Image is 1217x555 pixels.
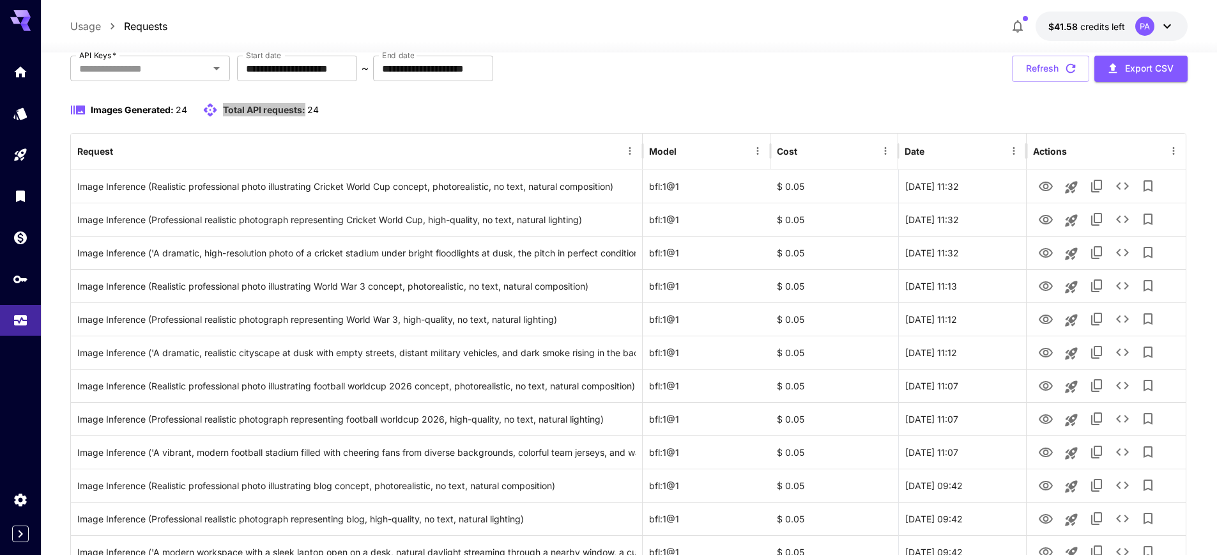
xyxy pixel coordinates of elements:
[77,336,636,369] div: Click to copy prompt
[898,402,1026,435] div: 22 Aug, 2025 11:07
[1005,142,1023,160] button: Menu
[1110,373,1135,398] button: See details
[13,147,28,163] div: Playground
[13,230,28,246] div: Wallet
[1135,173,1161,199] button: Add to library
[643,336,770,369] div: bfl:1@1
[1059,407,1084,433] button: Launch in playground
[1110,473,1135,498] button: See details
[1084,373,1110,398] button: Copy TaskUUID
[114,142,132,160] button: Sort
[770,469,898,502] div: $ 0.05
[770,502,898,535] div: $ 0.05
[13,188,28,204] div: Library
[643,502,770,535] div: bfl:1@1
[1135,240,1161,265] button: Add to library
[1135,340,1161,365] button: Add to library
[1059,241,1084,267] button: Launch in playground
[799,142,816,160] button: Sort
[1048,21,1080,32] span: $41.58
[898,336,1026,369] div: 22 Aug, 2025 11:12
[1033,206,1059,232] button: View Image
[70,19,101,34] a: Usage
[643,169,770,203] div: bfl:1@1
[1059,507,1084,533] button: Launch in playground
[1033,439,1059,465] button: View Image
[1110,173,1135,199] button: See details
[1110,406,1135,432] button: See details
[124,19,167,34] p: Requests
[77,503,636,535] div: Click to copy prompt
[678,142,696,160] button: Sort
[898,203,1026,236] div: 22 Aug, 2025 11:32
[13,271,28,287] div: API Keys
[13,492,28,508] div: Settings
[307,104,319,115] span: 24
[770,369,898,402] div: $ 0.05
[1084,473,1110,498] button: Copy TaskUUID
[1110,306,1135,332] button: See details
[1033,505,1059,531] button: View Image
[1033,405,1059,432] button: View Image
[1135,506,1161,531] button: Add to library
[1084,306,1110,332] button: Copy TaskUUID
[898,502,1026,535] div: 22 Aug, 2025 09:42
[905,146,924,157] div: Date
[77,146,113,157] div: Request
[1135,273,1161,299] button: Add to library
[770,302,898,336] div: $ 0.05
[770,336,898,369] div: $ 0.05
[1165,142,1183,160] button: Menu
[1036,12,1188,41] button: $41.5759PA
[91,104,174,115] span: Images Generated:
[1084,273,1110,299] button: Copy TaskUUID
[1084,173,1110,199] button: Copy TaskUUID
[1059,208,1084,233] button: Launch in playground
[1135,306,1161,332] button: Add to library
[1110,207,1135,232] button: See details
[1059,374,1084,400] button: Launch in playground
[13,106,28,121] div: Models
[1084,439,1110,465] button: Copy TaskUUID
[176,104,187,115] span: 24
[898,236,1026,269] div: 22 Aug, 2025 11:32
[1033,306,1059,332] button: View Image
[1059,274,1084,300] button: Launch in playground
[643,269,770,302] div: bfl:1@1
[1110,273,1135,299] button: See details
[643,203,770,236] div: bfl:1@1
[1048,20,1125,33] div: $41.5759
[770,236,898,269] div: $ 0.05
[1084,240,1110,265] button: Copy TaskUUID
[79,50,116,61] label: API Keys
[77,403,636,435] div: Click to copy prompt
[1135,406,1161,432] button: Add to library
[1135,439,1161,465] button: Add to library
[77,370,636,402] div: Click to copy prompt
[1135,207,1161,232] button: Add to library
[1059,341,1084,366] button: Launch in playground
[770,435,898,469] div: $ 0.05
[1084,406,1110,432] button: Copy TaskUUID
[898,369,1026,402] div: 22 Aug, 2025 11:07
[1033,339,1059,365] button: View Image
[1033,472,1059,498] button: View Image
[898,302,1026,336] div: 22 Aug, 2025 11:12
[77,303,636,336] div: Click to copy prompt
[208,59,226,77] button: Open
[77,270,636,302] div: Click to copy prompt
[649,146,677,157] div: Model
[362,61,369,76] p: ~
[12,526,29,542] div: Expand sidebar
[770,402,898,435] div: $ 0.05
[643,236,770,269] div: bfl:1@1
[898,469,1026,502] div: 22 Aug, 2025 09:42
[1059,441,1084,466] button: Launch in playground
[223,104,305,115] span: Total API requests:
[643,402,770,435] div: bfl:1@1
[1033,239,1059,265] button: View Image
[13,313,28,329] div: Usage
[1110,240,1135,265] button: See details
[1059,474,1084,499] button: Launch in playground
